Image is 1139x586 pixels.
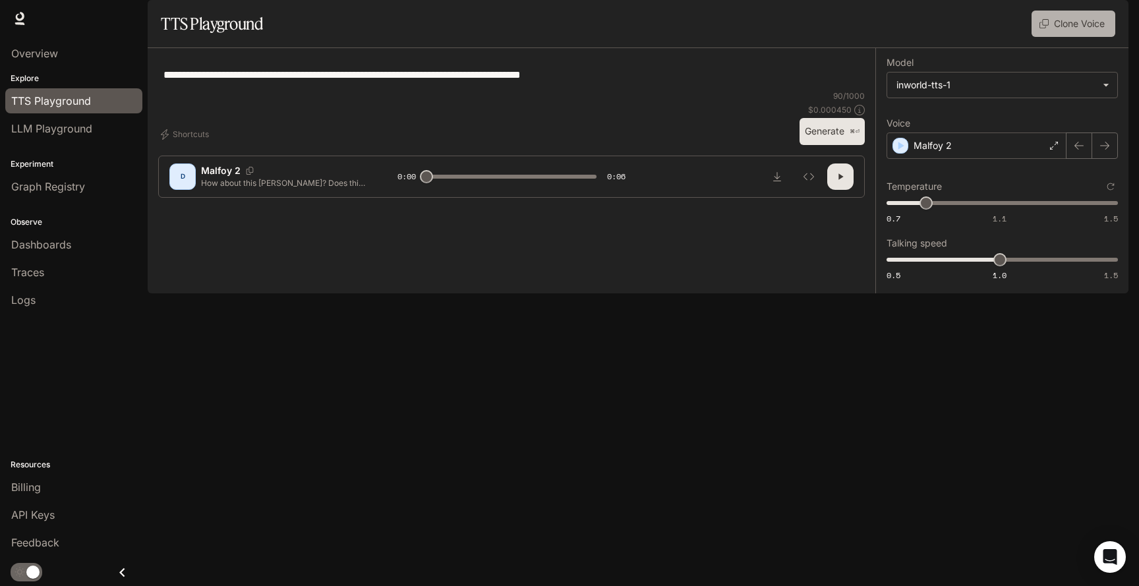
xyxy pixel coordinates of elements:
span: 0.5 [887,270,900,281]
button: Inspect [796,163,822,190]
span: 0:06 [607,170,626,183]
button: Clone Voice [1032,11,1115,37]
p: Malfoy 2 [914,139,952,152]
div: inworld-tts-1 [896,78,1096,92]
div: Open Intercom Messenger [1094,541,1126,573]
span: 1.1 [993,213,1007,224]
span: 0.7 [887,213,900,224]
div: inworld-tts-1 [887,73,1117,98]
h1: TTS Playground [161,11,263,37]
p: $ 0.000450 [808,104,852,115]
p: Talking speed [887,239,947,248]
p: Model [887,58,914,67]
button: Download audio [764,163,790,190]
p: Malfoy 2 [201,164,241,177]
span: 1.5 [1104,270,1118,281]
p: How about this [PERSON_NAME]? Does this sound good enough for you? My wand is bigger than you beep. [201,177,366,189]
p: Temperature [887,182,942,191]
div: D [172,166,193,187]
span: 0:00 [397,170,416,183]
span: 1.5 [1104,213,1118,224]
button: Copy Voice ID [241,167,259,175]
p: 90 / 1000 [833,90,865,102]
p: ⌘⏎ [850,128,860,136]
button: Shortcuts [158,124,214,145]
button: Generate⌘⏎ [800,118,865,145]
span: 1.0 [993,270,1007,281]
p: Voice [887,119,910,128]
button: Reset to default [1103,179,1118,194]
